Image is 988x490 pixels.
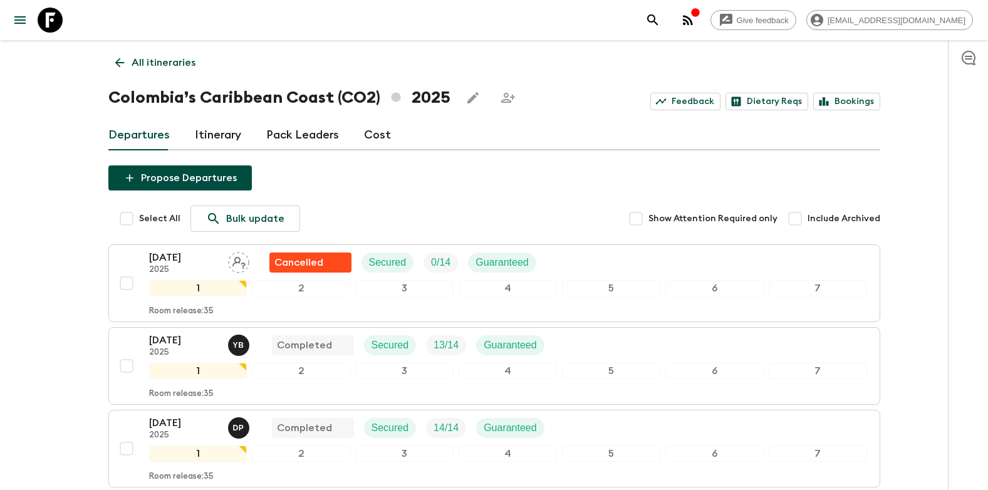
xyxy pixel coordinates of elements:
[228,421,252,431] span: Diego Parra
[274,255,323,270] p: Cancelled
[434,420,459,435] p: 14 / 14
[813,93,880,110] a: Bookings
[108,327,880,405] button: [DATE]2025Yohan BayonaCompletedSecuredTrip FillGuaranteed1234567Room release:35
[252,446,350,462] div: 2
[149,389,214,399] p: Room release: 35
[434,338,459,353] p: 13 / 14
[769,280,867,296] div: 7
[108,120,170,150] a: Departures
[665,280,764,296] div: 6
[484,420,537,435] p: Guaranteed
[108,165,252,190] button: Propose Departures
[364,335,417,355] div: Secured
[562,446,660,462] div: 5
[277,420,332,435] p: Completed
[149,333,218,348] p: [DATE]
[808,212,880,225] span: Include Archived
[426,418,466,438] div: Trip Fill
[195,120,241,150] a: Itinerary
[149,265,218,275] p: 2025
[769,363,867,379] div: 7
[149,472,214,482] p: Room release: 35
[226,211,284,226] p: Bulk update
[149,250,218,265] p: [DATE]
[139,212,180,225] span: Select All
[459,280,557,296] div: 4
[424,253,458,273] div: Trip Fill
[228,338,252,348] span: Yohan Bayona
[562,363,660,379] div: 5
[149,348,218,358] p: 2025
[769,446,867,462] div: 7
[269,253,351,273] div: Flash Pack cancellation
[640,8,665,33] button: search adventures
[821,16,972,25] span: [EMAIL_ADDRESS][DOMAIN_NAME]
[648,212,777,225] span: Show Attention Required only
[252,280,350,296] div: 2
[364,120,391,150] a: Cost
[149,363,247,379] div: 1
[369,255,407,270] p: Secured
[355,363,454,379] div: 3
[228,256,249,266] span: Assign pack leader
[266,120,339,150] a: Pack Leaders
[665,363,764,379] div: 6
[190,206,300,232] a: Bulk update
[108,244,880,322] button: [DATE]2025Assign pack leaderFlash Pack cancellationSecuredTrip FillGuaranteed1234567Room release:35
[108,410,880,487] button: [DATE]2025Diego ParraCompletedSecuredTrip FillGuaranteed1234567Room release:35
[725,93,808,110] a: Dietary Reqs
[460,85,486,110] button: Edit this itinerary
[8,8,33,33] button: menu
[277,338,332,353] p: Completed
[459,446,557,462] div: 4
[355,280,454,296] div: 3
[149,415,218,430] p: [DATE]
[361,253,414,273] div: Secured
[149,306,214,316] p: Room release: 35
[665,446,764,462] div: 6
[372,420,409,435] p: Secured
[650,93,720,110] a: Feedback
[484,338,537,353] p: Guaranteed
[806,10,973,30] div: [EMAIL_ADDRESS][DOMAIN_NAME]
[710,10,796,30] a: Give feedback
[476,255,529,270] p: Guaranteed
[426,335,466,355] div: Trip Fill
[149,430,218,440] p: 2025
[149,280,247,296] div: 1
[562,280,660,296] div: 5
[252,363,350,379] div: 2
[496,85,521,110] span: Share this itinerary
[431,255,450,270] p: 0 / 14
[132,55,195,70] p: All itineraries
[149,446,247,462] div: 1
[108,85,450,110] h1: Colombia’s Caribbean Coast (CO2) 2025
[372,338,409,353] p: Secured
[730,16,796,25] span: Give feedback
[355,446,454,462] div: 3
[364,418,417,438] div: Secured
[459,363,557,379] div: 4
[108,50,202,75] a: All itineraries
